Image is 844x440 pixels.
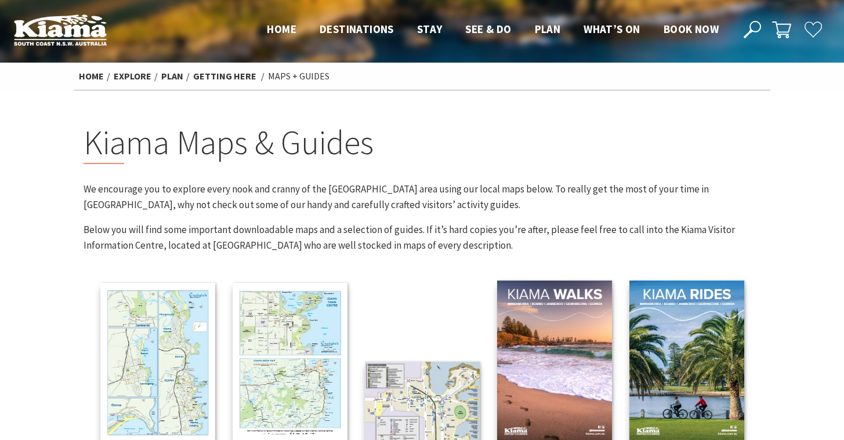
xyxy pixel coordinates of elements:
[114,70,151,82] a: Explore
[320,22,394,36] span: Destinations
[535,22,561,36] span: Plan
[417,22,443,36] span: Stay
[193,70,256,82] a: Getting Here
[84,122,761,164] h2: Kiama Maps & Guides
[84,181,761,213] p: We encourage you to explore every nook and cranny of the [GEOGRAPHIC_DATA] area using our local m...
[664,22,719,36] span: Book now
[255,20,730,39] nav: Main Menu
[584,22,640,36] span: What’s On
[84,222,761,253] p: Below you will find some important downloadable maps and a selection of guides. If it’s hard copi...
[465,22,511,36] span: See & Do
[161,70,183,82] a: Plan
[14,14,107,46] img: Kiama Logo
[79,70,104,82] a: Home
[267,22,296,36] span: Home
[268,69,329,84] li: Maps + Guides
